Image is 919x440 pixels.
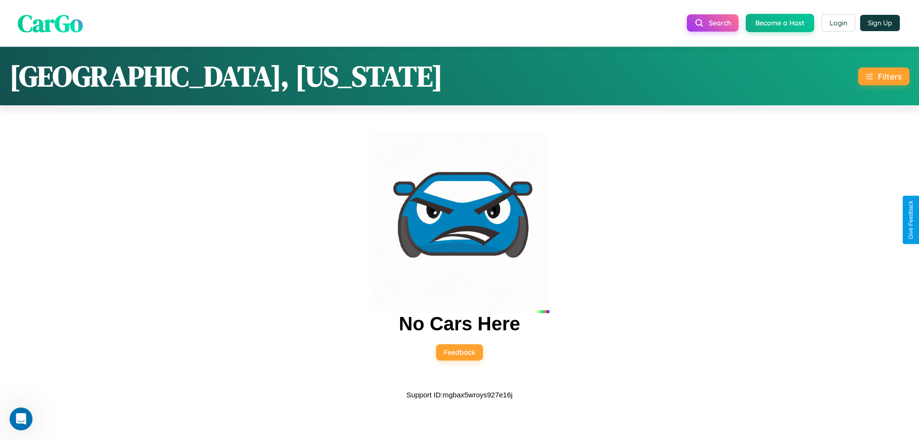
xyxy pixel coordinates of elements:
h2: No Cars Here [399,313,520,335]
button: Search [687,14,739,32]
span: Search [709,19,731,27]
iframe: Intercom live chat [10,407,33,430]
button: Filters [858,68,909,85]
button: Sign Up [860,15,900,31]
div: Filters [878,71,902,81]
img: car [370,133,549,313]
button: Feedback [436,344,483,361]
p: Support ID: mgbax5wroys927e16j [406,388,513,401]
button: Become a Host [746,14,814,32]
div: Give Feedback [908,201,914,239]
h1: [GEOGRAPHIC_DATA], [US_STATE] [10,56,443,96]
span: CarGo [18,6,83,39]
button: Login [821,14,855,32]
